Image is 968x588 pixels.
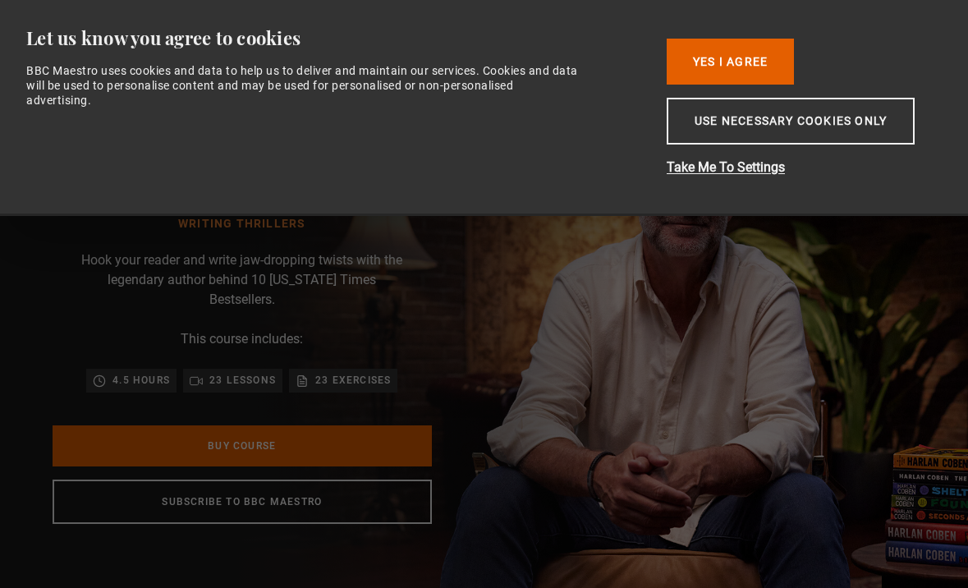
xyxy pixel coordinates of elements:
[53,480,432,524] a: Subscribe to BBC Maestro
[128,218,356,231] h1: Writing Thrillers
[315,372,391,388] p: 23 exercises
[26,26,641,50] div: Let us know you agree to cookies
[667,39,794,85] button: Yes I Agree
[53,425,432,466] a: Buy Course
[667,158,929,177] button: Take Me To Settings
[209,372,276,388] p: 23 lessons
[667,98,915,145] button: Use necessary cookies only
[78,250,406,310] p: Hook your reader and write jaw-dropping twists with the legendary author behind 10 [US_STATE] Tim...
[112,372,170,388] p: 4.5 hours
[26,63,580,108] div: BBC Maestro uses cookies and data to help us to deliver and maintain our services. Cookies and da...
[181,329,303,349] p: This course includes:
